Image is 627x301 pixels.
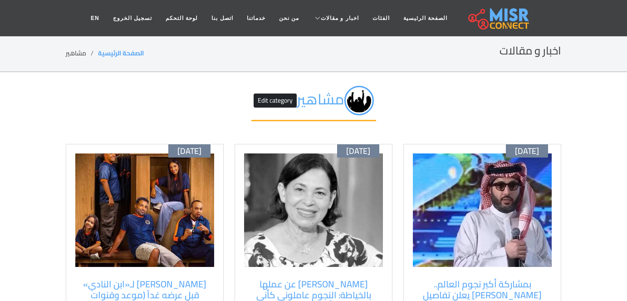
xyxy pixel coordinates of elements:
[272,10,306,27] a: من نحن
[500,44,561,58] h2: اخبار و مقالات
[321,14,359,22] span: اخبار و مقالات
[240,10,272,27] a: خدماتنا
[84,10,106,27] a: EN
[413,153,552,267] img: تركي آل الشيخ يعلن تفاصيل موسم الرياض بمشاركة نجوم عالميين
[306,10,366,27] a: اخبار و مقالات
[468,7,529,30] img: main.misr_connect
[177,146,201,156] span: [DATE]
[98,47,144,59] a: الصفحة الرئيسية
[515,146,539,156] span: [DATE]
[254,94,297,108] button: Edit category
[106,10,159,27] a: تسجيل الخروج
[205,10,240,27] a: اتصل بنا
[244,153,383,267] img: الفنانة لبنى ونس تكشف معاناتها بسبب عملها في الخياطة
[159,10,205,27] a: لوحة التحكم
[75,153,214,267] img: أحمد فهمي يروج لفيلمه الجديد «ابن النادي» قبل العرض
[251,86,376,121] h2: مشاهير
[66,49,98,58] li: مشاهير
[366,10,397,27] a: الفئات
[346,146,370,156] span: [DATE]
[397,10,454,27] a: الصفحة الرئيسية
[344,86,374,115] img: ed3xwPSaX5pJLGRUby2P.png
